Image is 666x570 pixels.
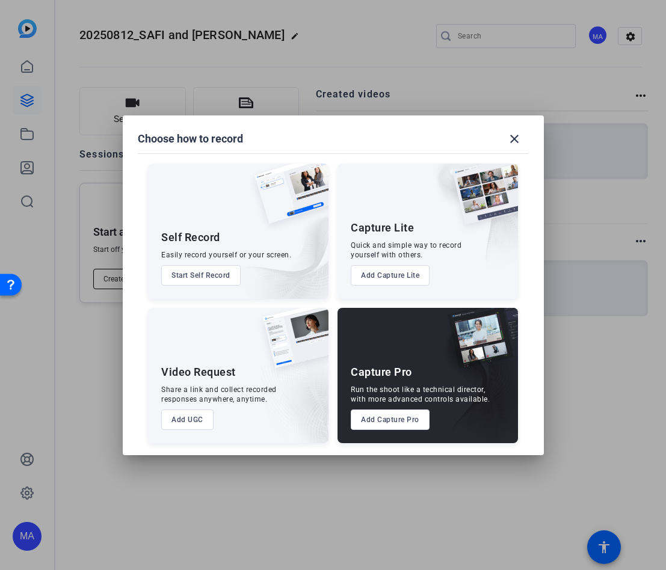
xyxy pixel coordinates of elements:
[429,323,518,443] img: embarkstudio-capture-pro.png
[254,308,328,381] img: ugc-content.png
[138,132,243,146] h1: Choose how to record
[351,241,461,260] div: Quick and simple way to record yourself with others.
[245,164,328,236] img: self-record.png
[161,250,291,260] div: Easily record yourself or your screen.
[351,365,412,379] div: Capture Pro
[351,265,430,286] button: Add Capture Lite
[439,308,518,381] img: capture-pro.png
[161,385,277,404] div: Share a link and collect recorded responses anywhere, anytime.
[259,345,328,443] img: embarkstudio-ugc-content.png
[161,365,236,379] div: Video Request
[410,164,518,284] img: embarkstudio-capture-lite.png
[161,409,214,430] button: Add UGC
[161,265,241,286] button: Start Self Record
[161,230,220,245] div: Self Record
[507,132,522,146] mat-icon: close
[351,409,430,430] button: Add Capture Pro
[351,385,490,404] div: Run the shoot like a technical director, with more advanced controls available.
[224,189,328,299] img: embarkstudio-self-record.png
[351,221,414,235] div: Capture Lite
[443,164,518,237] img: capture-lite.png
